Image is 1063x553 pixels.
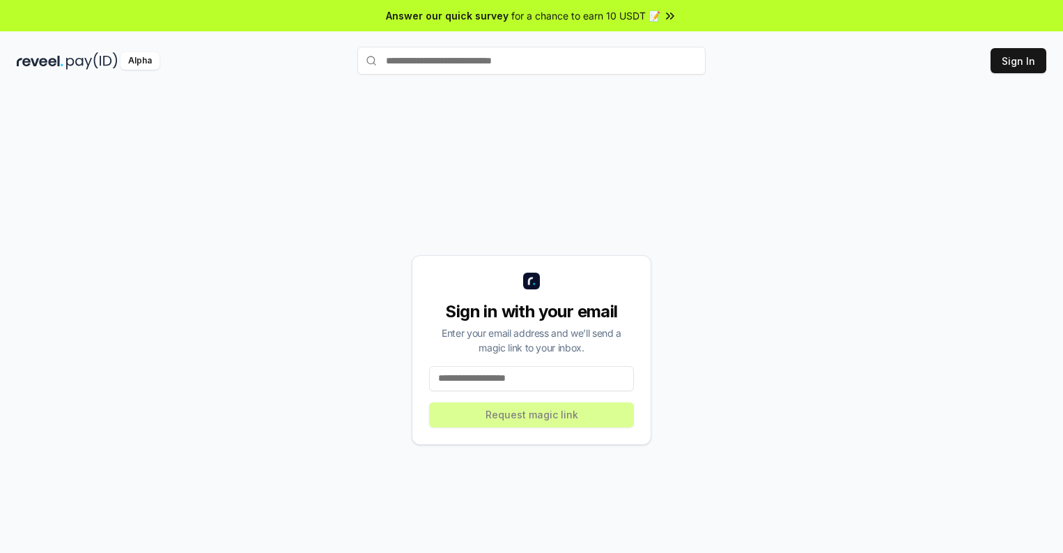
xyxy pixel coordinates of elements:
[121,52,160,70] div: Alpha
[66,52,118,70] img: pay_id
[991,48,1046,73] button: Sign In
[17,52,63,70] img: reveel_dark
[429,326,634,355] div: Enter your email address and we’ll send a magic link to your inbox.
[429,301,634,323] div: Sign in with your email
[511,8,660,23] span: for a chance to earn 10 USDT 📝
[523,273,540,289] img: logo_small
[386,8,509,23] span: Answer our quick survey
